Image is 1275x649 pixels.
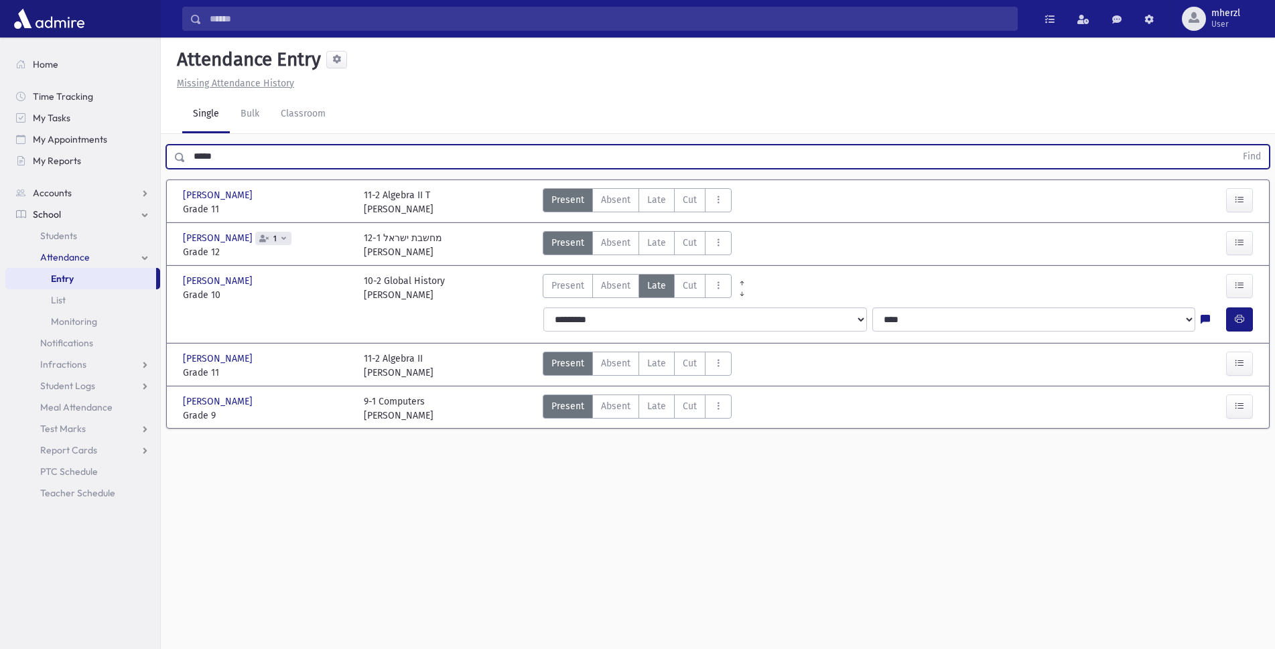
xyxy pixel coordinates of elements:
[601,279,630,293] span: Absent
[40,423,86,435] span: Test Marks
[40,465,98,478] span: PTC Schedule
[5,225,160,246] a: Students
[33,187,72,199] span: Accounts
[230,96,270,133] a: Bulk
[647,279,666,293] span: Late
[647,356,666,370] span: Late
[364,188,433,216] div: 11-2 Algebra II T [PERSON_NAME]
[183,394,255,409] span: [PERSON_NAME]
[51,315,97,328] span: Monitoring
[33,58,58,70] span: Home
[5,246,160,268] a: Attendance
[40,401,113,413] span: Meal Attendance
[683,399,697,413] span: Cut
[5,439,160,461] a: Report Cards
[5,268,156,289] a: Entry
[183,288,350,302] span: Grade 10
[270,96,336,133] a: Classroom
[551,193,584,207] span: Present
[172,48,321,71] h5: Attendance Entry
[5,311,160,332] a: Monitoring
[5,482,160,504] a: Teacher Schedule
[51,294,66,306] span: List
[183,188,255,202] span: [PERSON_NAME]
[647,399,666,413] span: Late
[683,279,697,293] span: Cut
[1211,8,1240,19] span: mherzl
[551,399,584,413] span: Present
[33,208,61,220] span: School
[183,366,350,380] span: Grade 11
[543,231,732,259] div: AttTypes
[5,332,160,354] a: Notifications
[182,96,230,133] a: Single
[647,193,666,207] span: Late
[11,5,88,32] img: AdmirePro
[33,112,70,124] span: My Tasks
[5,375,160,396] a: Student Logs
[1235,145,1269,168] button: Find
[543,352,732,380] div: AttTypes
[183,202,350,216] span: Grade 11
[683,236,697,250] span: Cut
[543,394,732,423] div: AttTypes
[5,461,160,482] a: PTC Schedule
[5,54,160,75] a: Home
[271,234,279,243] span: 1
[543,274,732,302] div: AttTypes
[183,274,255,288] span: [PERSON_NAME]
[5,129,160,150] a: My Appointments
[40,251,90,263] span: Attendance
[5,150,160,171] a: My Reports
[5,182,160,204] a: Accounts
[40,444,97,456] span: Report Cards
[172,78,294,89] a: Missing Attendance History
[51,273,74,285] span: Entry
[5,86,160,107] a: Time Tracking
[683,193,697,207] span: Cut
[601,236,630,250] span: Absent
[40,380,95,392] span: Student Logs
[183,352,255,366] span: [PERSON_NAME]
[183,409,350,423] span: Grade 9
[1211,19,1240,29] span: User
[40,337,93,349] span: Notifications
[5,107,160,129] a: My Tasks
[33,155,81,167] span: My Reports
[364,231,442,259] div: 12-1 מחשבת ישראל [PERSON_NAME]
[40,230,77,242] span: Students
[5,396,160,418] a: Meal Attendance
[601,399,630,413] span: Absent
[177,78,294,89] u: Missing Attendance History
[5,204,160,225] a: School
[202,7,1017,31] input: Search
[601,193,630,207] span: Absent
[543,188,732,216] div: AttTypes
[40,358,86,370] span: Infractions
[601,356,630,370] span: Absent
[183,231,255,245] span: [PERSON_NAME]
[33,90,93,102] span: Time Tracking
[183,245,350,259] span: Grade 12
[33,133,107,145] span: My Appointments
[5,418,160,439] a: Test Marks
[364,352,433,380] div: 11-2 Algebra II [PERSON_NAME]
[5,289,160,311] a: List
[40,487,115,499] span: Teacher Schedule
[364,394,433,423] div: 9-1 Computers [PERSON_NAME]
[551,279,584,293] span: Present
[551,236,584,250] span: Present
[364,274,445,302] div: 10-2 Global History [PERSON_NAME]
[683,356,697,370] span: Cut
[551,356,584,370] span: Present
[647,236,666,250] span: Late
[5,354,160,375] a: Infractions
